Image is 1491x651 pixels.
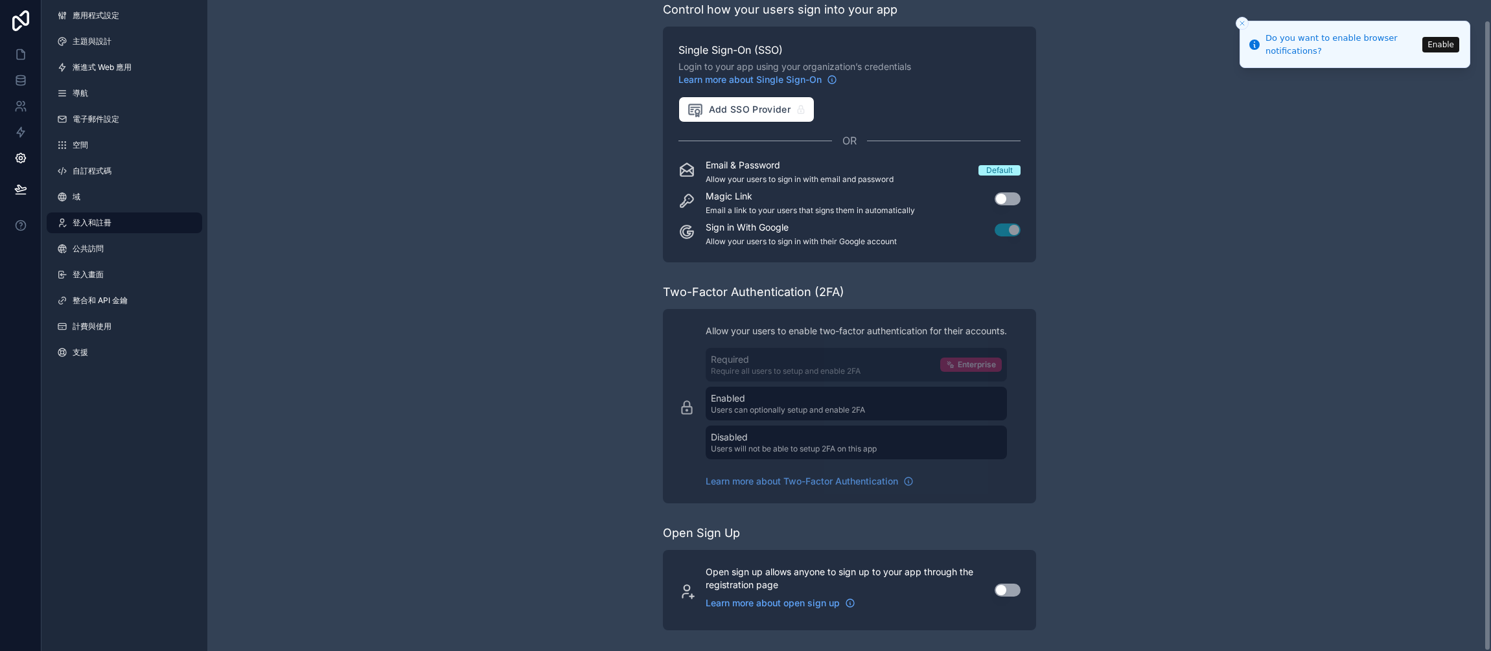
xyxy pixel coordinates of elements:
a: 支援 [47,342,202,363]
p: Email & Password [706,159,894,172]
span: Add SSO Provider [687,101,791,118]
a: 公共訪問 [47,238,202,259]
p: Disabled [711,431,877,444]
span: OR [842,133,857,148]
p: Email a link to your users that signs them in automatically [706,205,915,216]
a: 漸進式 Web 應用 [47,57,202,78]
font: 自訂程式碼 [73,166,111,176]
button: Add SSO Provider [678,97,815,122]
a: 空間 [47,135,202,155]
font: 漸進式 Web 應用 [73,62,132,72]
a: Learn more about open sign up [706,597,855,610]
button: Close toast [1236,17,1249,30]
a: 主題與設計 [47,31,202,52]
span: Learn more about Two-Factor Authentication [706,475,898,488]
p: Sign in With Google [706,221,897,234]
p: Allow your users to enable two-factor authentication for their accounts. [706,325,1007,337]
p: Allow your users to sign in with email and password [706,174,894,185]
p: Required [711,353,861,366]
p: Enabled [711,392,865,405]
div: Do you want to enable browser notifications? [1266,32,1418,57]
a: 登入畫面 [47,264,202,285]
a: 計費與使用 [47,316,202,337]
a: 自訂程式碼 [47,161,202,181]
p: Users will not be able to setup 2FA on this app [711,444,877,454]
font: 空間 [73,140,88,150]
a: Learn more about Single Sign-On [678,73,837,86]
div: Default [986,165,1013,176]
p: Allow your users to sign in with their Google account [706,236,897,247]
p: Require all users to setup and enable 2FA [711,366,861,376]
font: 應用程式設定 [73,10,119,20]
font: 計費與使用 [73,321,111,331]
p: Users can optionally setup and enable 2FA [711,405,865,415]
a: 域 [47,187,202,207]
span: Single Sign-On (SSO) [678,42,1021,58]
font: 支援 [73,347,88,357]
a: 導航 [47,83,202,104]
a: 應用程式設定 [47,5,202,26]
font: 整合和 API 金鑰 [73,295,128,305]
font: 主題與設計 [73,36,111,46]
font: 公共訪問 [73,244,104,253]
button: Enable [1422,37,1459,52]
div: Open Sign Up [663,524,740,542]
div: Control how your users sign into your app [663,1,897,19]
a: 登入和註冊 [47,212,202,233]
a: Learn more about Two-Factor Authentication [706,475,914,488]
font: 電子郵件設定 [73,114,119,124]
span: Learn more about open sign up [706,597,840,610]
p: Magic Link [706,190,915,203]
span: Learn more about Single Sign-On [678,73,822,86]
a: 電子郵件設定 [47,109,202,130]
font: 登入畫面 [73,269,104,279]
div: Two-Factor Authentication (2FA) [663,283,844,301]
span: Login to your app using your organization’s credentials [678,60,1021,86]
span: Enterprise [958,360,996,370]
font: 導航 [73,88,88,98]
font: 域 [73,192,80,201]
font: 登入和註冊 [73,218,111,227]
a: 整合和 API 金鑰 [47,290,202,311]
p: Open sign up allows anyone to sign up to your app through the registration page [706,565,979,591]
